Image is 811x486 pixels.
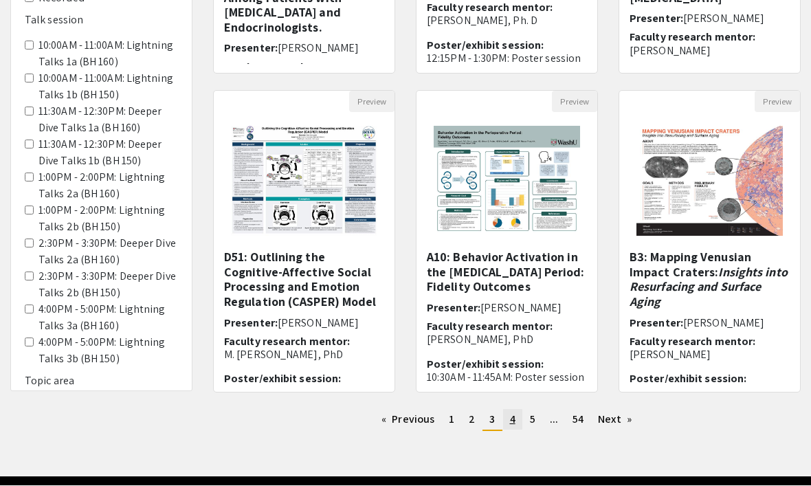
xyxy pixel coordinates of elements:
img: <p>A10: Behavior Activation in the Perioperative Period: Fidelity Outcomes</p> [420,113,594,250]
label: 11:30AM - 12:30PM: Deeper Dive Talks 1b (BH 150) [38,137,178,170]
label: 11:30AM - 12:30PM: Deeper Dive Talks 1a (BH 160) [38,104,178,137]
div: Open Presentation <p>A10: Behavior Activation in the Perioperative Period: Fidelity Outcomes</p> [416,91,598,393]
p: 12:15PM - 1:30PM: Poster session B [427,52,587,78]
div: Open Presentation <p>D51: Outlining the Cognitive-Affective Social Processing and Emotion Regulat... [213,91,395,393]
span: 4 [510,412,515,427]
label: 1:00PM - 2:00PM: Lightning Talks 2b (BH 150) [38,203,178,236]
p: 10:30AM - 11:45AM: Poster session A [427,371,587,397]
button: Preview [349,91,395,113]
span: Faculty research mentor: [224,60,350,75]
h5: D51: Outlining the Cognitive-Affective Social Processing and Emotion Regulation (CASPER) Model [224,250,384,309]
label: 10:00AM - 11:00AM: Lightning Talks 1b (BH 150) [38,71,178,104]
span: Faculty research mentor: [427,320,553,334]
span: [PERSON_NAME] [278,41,359,56]
a: Previous page [375,410,441,430]
ul: Pagination [213,410,801,432]
span: 1 [449,412,454,427]
span: 54 [573,412,584,427]
p: [PERSON_NAME], PhD [427,333,587,346]
p: [PERSON_NAME] [630,45,790,58]
h6: Presenter: [224,317,384,330]
label: 2:30PM - 3:30PM: Deeper Dive Talks 2b (BH 150) [38,269,178,302]
span: Faculty research mentor: [224,335,350,349]
span: 2 [469,412,475,427]
h5: B3: Mapping Venusian Impact Craters: [630,250,790,309]
h6: Presenter: [630,317,790,330]
span: ... [550,412,558,427]
span: Faculty research mentor: [630,335,755,349]
h5: A10: Behavior Activation in the [MEDICAL_DATA] Period: Fidelity Outcomes [427,250,587,295]
span: [PERSON_NAME] [278,316,359,331]
span: Poster/exhibit session: [224,372,341,386]
span: Poster/exhibit session: [427,38,544,53]
span: 5 [530,412,535,427]
span: 3 [489,412,495,427]
h6: Topic area [25,375,178,388]
a: Next page [591,410,638,430]
button: Preview [755,91,800,113]
div: Open Presentation <p>B3: Mapping Venusian Impact Craters: <em>Insights into Resurfacing and Surfa... [619,91,801,393]
h6: Talk session [25,14,178,27]
p: M. [PERSON_NAME], PhD [224,349,384,362]
label: 2:30PM - 3:30PM: Deeper Dive Talks 2a (BH 160) [38,236,178,269]
span: Faculty research mentor: [427,1,553,15]
label: 4:00PM - 5:00PM: Lightning Talks 3b (BH 150) [38,335,178,368]
label: 4:00PM - 5:00PM: Lightning Talks 3a (BH 160) [38,302,178,335]
span: Poster/exhibit session: [630,372,746,386]
span: [PERSON_NAME] [683,316,764,331]
img: <p>B3: Mapping Venusian Impact Craters: <em>Insights into Resurfacing and Surface Aging</em></p> [623,113,797,250]
label: 10:00AM - 11:00AM: Lightning Talks 1a (BH 160) [38,38,178,71]
span: [PERSON_NAME] [480,301,562,316]
span: Faculty research mentor: [630,30,755,45]
button: Preview [552,91,597,113]
p: [PERSON_NAME] [630,349,790,362]
h6: Presenter: [224,42,384,55]
span: Poster/exhibit session: [427,357,544,372]
label: 1:00PM - 2:00PM: Lightning Talks 2a (BH 160) [38,170,178,203]
iframe: Chat [10,424,58,476]
em: Insights into Resurfacing and Surface Aging [630,265,788,310]
span: [PERSON_NAME] [683,12,764,26]
p: [PERSON_NAME], Ph. D [427,14,587,27]
img: <p>D51: Outlining the Cognitive-Affective Social Processing and Emotion Regulation (CASPER) Model... [217,113,391,250]
h6: Presenter: [427,302,587,315]
h6: Presenter: [630,12,790,25]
